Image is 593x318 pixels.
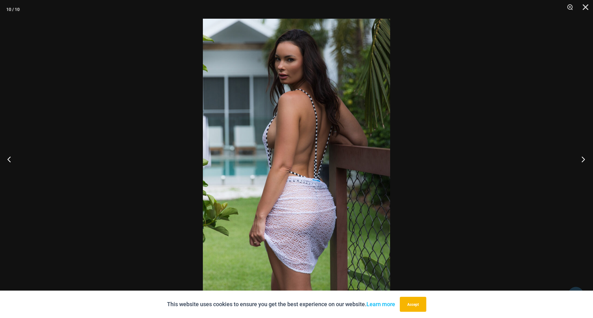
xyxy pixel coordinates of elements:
[366,301,395,307] a: Learn more
[400,297,426,312] button: Accept
[570,144,593,175] button: Next
[203,19,390,299] img: Inferno Mesh Black White 8561 One Piece St Martin White 5996 Sarong 07
[6,5,20,14] div: 10 / 10
[167,300,395,309] p: This website uses cookies to ensure you get the best experience on our website.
